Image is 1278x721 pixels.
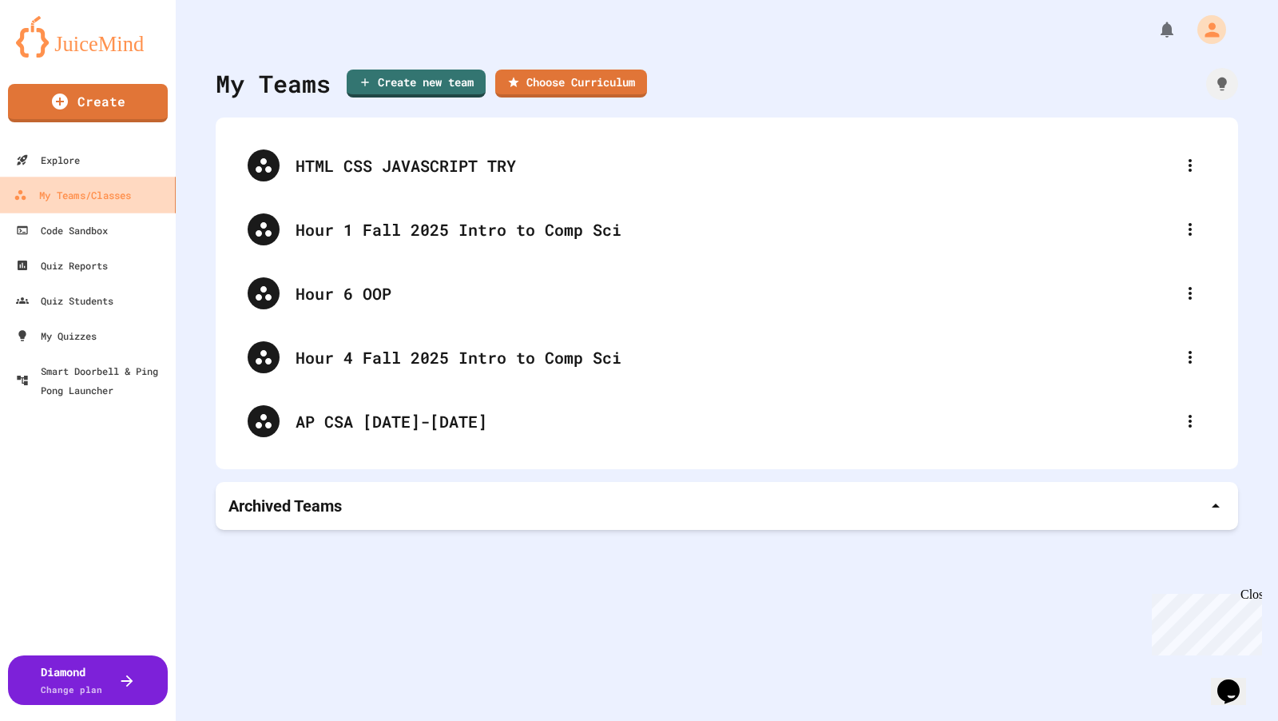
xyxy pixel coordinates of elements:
[232,325,1222,389] div: Hour 4 Fall 2025 Intro to Comp Sci
[296,409,1174,433] div: AP CSA [DATE]-[DATE]
[6,6,110,102] div: Chat with us now!Close
[1206,68,1238,100] div: How it works
[8,84,168,122] a: Create
[41,683,102,695] span: Change plan
[296,217,1174,241] div: Hour 1 Fall 2025 Intro to Comp Sci
[495,70,647,98] a: Choose Curriculum
[16,150,80,169] div: Explore
[232,133,1222,197] div: HTML CSS JAVASCRIPT TRY
[1211,657,1262,705] iframe: chat widget
[232,389,1222,453] div: AP CSA [DATE]-[DATE]
[232,197,1222,261] div: Hour 1 Fall 2025 Intro to Comp Sci
[1145,588,1262,655] iframe: chat widget
[1128,16,1181,43] div: My Notifications
[16,361,169,400] div: Smart Doorbell & Ping Pong Launcher
[16,256,108,275] div: Quiz Reports
[14,185,131,205] div: My Teams/Classes
[16,326,97,345] div: My Quizzes
[41,663,102,697] div: Diamond
[16,16,160,58] img: logo-orange.svg
[228,495,342,517] p: Archived Teams
[8,655,168,705] button: DiamondChange plan
[16,291,113,310] div: Quiz Students
[296,345,1174,369] div: Hour 4 Fall 2025 Intro to Comp Sci
[16,221,108,240] div: Code Sandbox
[296,281,1174,305] div: Hour 6 OOP
[347,70,486,98] a: Create new team
[1181,11,1230,48] div: My Account
[216,66,331,102] div: My Teams
[232,261,1222,325] div: Hour 6 OOP
[296,153,1174,177] div: HTML CSS JAVASCRIPT TRY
